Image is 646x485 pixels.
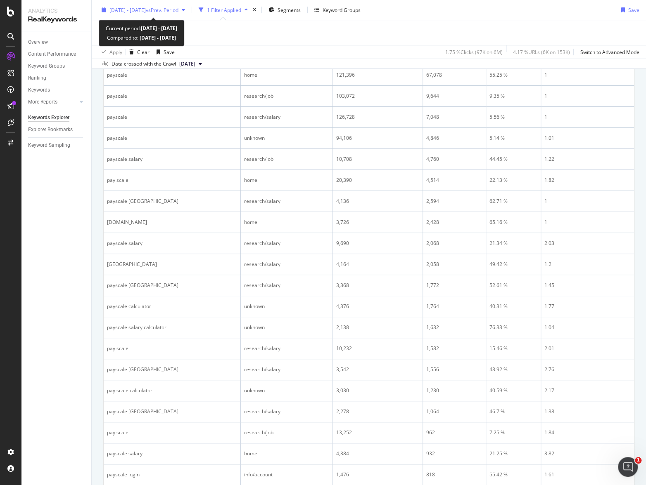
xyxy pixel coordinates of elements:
div: payscale login [107,471,237,478]
div: payscale [107,134,237,142]
div: payscale [GEOGRAPHIC_DATA] [107,282,237,289]
span: [DATE] - [DATE] [109,6,146,13]
div: unknown [244,387,329,394]
div: 21.25 % [489,450,537,457]
div: Data crossed with the Crawl [112,60,176,68]
div: 2,068 [426,240,482,247]
div: payscale salary calculator [107,324,237,331]
div: research/salary [244,240,329,247]
span: 1 [635,457,641,464]
button: Save [618,3,639,16]
div: 15.46 % [489,345,537,352]
div: home [244,219,329,226]
div: research/salary [244,345,329,352]
div: Analytics [28,7,85,15]
div: pay scale [107,345,237,352]
div: 4,384 [336,450,419,457]
button: [DATE] [176,59,205,69]
div: 1.01 [544,134,631,142]
div: pay scale [107,177,237,184]
div: 46.7 % [489,408,537,415]
div: research/salary [244,113,329,121]
div: 103,072 [336,92,419,100]
div: 5.14 % [489,134,537,142]
div: 3,030 [336,387,419,394]
div: Keyword Sampling [28,141,70,150]
span: Is Branded [98,29,123,36]
div: 1.82 [544,177,631,184]
button: Clear [126,45,150,59]
button: [DATE] - [DATE]vsPrev. Period [98,3,188,16]
div: [DOMAIN_NAME] [107,219,237,226]
div: 10,232 [336,345,419,352]
div: Switch to Advanced Mode [580,48,639,55]
div: home [244,450,329,457]
div: 3,726 [336,219,419,226]
div: Overview [28,38,48,47]
div: 1,556 [426,366,482,373]
div: pay scale [107,429,237,436]
button: Keyword Groups [311,3,364,16]
div: 1,764 [426,303,482,310]
div: 1.77 [544,303,631,310]
div: 1,632 [426,324,482,331]
div: Clear [137,48,150,55]
div: 2,428 [426,219,482,226]
div: payscale [GEOGRAPHIC_DATA] [107,408,237,415]
div: 2.03 [544,240,631,247]
b: [DATE] - [DATE] [138,34,176,41]
div: 1.2 [544,261,631,268]
div: 67,078 [426,71,482,79]
div: 932 [426,450,482,457]
div: payscale [GEOGRAPHIC_DATA] [107,198,237,205]
div: 3,368 [336,282,419,289]
div: 121,396 [336,71,419,79]
div: research/job [244,429,329,436]
div: 4,760 [426,155,482,163]
div: research/job [244,155,329,163]
div: Ranking [28,74,46,82]
iframe: Intercom live chat [618,457,638,477]
div: 1.04 [544,324,631,331]
div: 4,376 [336,303,419,310]
div: 1 [544,113,631,121]
span: Segments [278,6,301,13]
div: unknown [244,324,329,331]
div: Current period: [106,24,177,33]
div: Compared to: [107,33,176,42]
div: times [251,6,258,14]
div: 1.38 [544,408,631,415]
div: payscale salary [107,155,237,163]
div: 9,690 [336,240,419,247]
a: Overview [28,38,85,47]
div: 1.75 % Clicks ( 97K on 6M ) [445,48,503,55]
div: pay scale calculator [107,387,237,394]
div: 10,708 [336,155,419,163]
div: Keywords Explorer [28,113,69,122]
div: 9,644 [426,92,482,100]
a: Keywords Explorer [28,113,85,122]
div: Explorer Bookmarks [28,125,73,134]
div: 94,106 [336,134,419,142]
button: Segments [265,3,304,16]
div: 1 Filter Applied [207,6,241,13]
a: Content Performance [28,50,85,59]
div: 126,728 [336,113,419,121]
div: 4,514 [426,177,482,184]
div: 76.33 % [489,324,537,331]
div: 44.45 % [489,155,537,163]
div: 1,064 [426,408,482,415]
div: info/account [244,471,329,478]
div: payscale salary [107,240,237,247]
div: 22.13 % [489,177,537,184]
div: 4,164 [336,261,419,268]
a: More Reports [28,98,77,106]
div: 7,048 [426,113,482,121]
div: Keyword Groups [323,6,361,13]
div: 1.61 [544,471,631,478]
div: 1,230 [426,387,482,394]
div: unknown [244,303,329,310]
div: 2.76 [544,366,631,373]
div: research/salary [244,366,329,373]
div: 2,138 [336,324,419,331]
